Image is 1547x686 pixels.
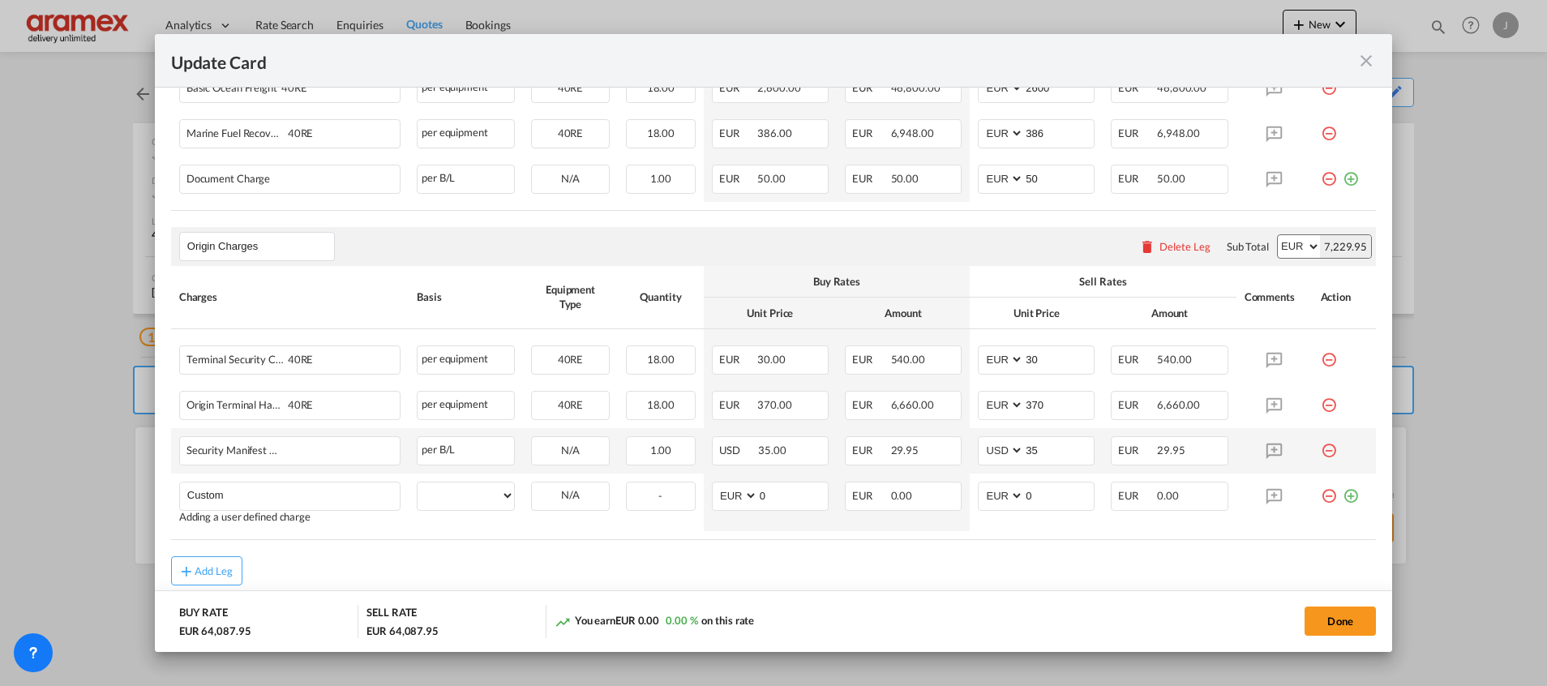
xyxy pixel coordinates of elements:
[852,444,889,457] span: EUR
[531,282,610,311] div: Equipment Type
[417,289,515,304] div: Basis
[178,563,195,579] md-icon: icon-plus md-link-fg s20
[555,613,755,630] div: You earn on this rate
[1321,482,1337,498] md-icon: icon-minus-circle-outline red-400-fg
[712,274,962,289] div: Buy Rates
[417,436,515,465] div: per B/L
[852,81,889,94] span: EUR
[171,556,242,585] button: Add Leg
[1236,266,1313,329] th: Comments
[417,119,515,148] div: per equipment
[179,605,228,624] div: BUY RATE
[284,399,314,411] span: 40RE
[179,511,401,523] div: Adding a user defined charge
[891,81,941,94] span: 46,800.00
[417,391,515,420] div: per equipment
[1356,51,1376,71] md-icon: icon-close fg-AAA8AD m-0 pointer
[187,234,334,259] input: Leg Name
[1024,120,1094,144] input: 386
[186,120,341,139] div: Marine Fuel Recovery(MFR)
[719,398,756,411] span: EUR
[1313,266,1377,329] th: Action
[187,482,400,507] input: Charge Name
[757,81,800,94] span: 2,600.00
[719,444,756,457] span: USD
[1024,165,1094,190] input: 50
[561,444,580,457] span: N/A
[650,172,672,185] span: 1.00
[186,392,341,411] div: Origin Terminal Handling Charge (OTHC)
[837,298,970,329] th: Amount
[891,398,934,411] span: 6,660.00
[719,172,756,185] span: EUR
[1321,345,1337,362] md-icon: icon-minus-circle-outline red-400-fg
[719,353,756,366] span: EUR
[658,489,662,502] span: -
[757,353,786,366] span: 30.00
[171,50,1356,71] div: Update Card
[1343,165,1359,181] md-icon: icon-plus-circle-outline green-400-fg
[647,126,675,139] span: 18.00
[558,126,584,139] span: 40RE
[647,353,675,366] span: 18.00
[852,172,889,185] span: EUR
[1343,482,1359,498] md-icon: icon-plus-circle-outline green-400-fg
[1118,444,1155,457] span: EUR
[852,398,889,411] span: EUR
[758,444,786,457] span: 35.00
[1321,436,1337,452] md-icon: icon-minus-circle-outline red-400-fg
[1157,398,1200,411] span: 6,660.00
[1321,74,1337,90] md-icon: icon-minus-circle-outline red-400-fg
[647,81,675,94] span: 18.00
[1321,119,1337,135] md-icon: icon-minus-circle-outline red-400-fg
[1118,172,1155,185] span: EUR
[1157,172,1185,185] span: 50.00
[1024,482,1094,507] input: 0
[277,82,307,94] span: 40RE
[852,353,889,366] span: EUR
[417,345,515,375] div: per equipment
[1118,353,1155,366] span: EUR
[757,126,791,139] span: 386.00
[558,81,584,94] span: 40RE
[757,172,786,185] span: 50.00
[1157,126,1200,139] span: 6,948.00
[891,489,913,502] span: 0.00
[186,346,341,366] div: Terminal Security Charges
[1321,165,1337,181] md-icon: icon-minus-circle-outline red-400-fg
[1024,392,1094,416] input: 370
[186,437,341,457] div: Security Manifest Documentation fee
[704,298,837,329] th: Unit Price
[891,444,919,457] span: 29.95
[1157,489,1179,502] span: 0.00
[1159,240,1211,253] div: Delete Leg
[852,489,889,502] span: EUR
[558,398,584,411] span: 40RE
[891,126,934,139] span: 6,948.00
[666,614,697,627] span: 0.00 %
[179,624,255,638] div: EUR 64,087.95
[1024,437,1094,461] input: 35
[719,81,756,94] span: EUR
[284,354,314,366] span: 40RE
[1227,239,1269,254] div: Sub Total
[555,614,571,630] md-icon: icon-trending-up
[852,126,889,139] span: EUR
[1118,126,1155,139] span: EUR
[1139,240,1211,253] button: Delete Leg
[1157,444,1185,457] span: 29.95
[366,624,439,638] div: EUR 64,087.95
[195,566,234,576] div: Add Leg
[1139,238,1155,255] md-icon: icon-delete
[1305,607,1376,636] button: Done
[1157,353,1191,366] span: 540.00
[970,298,1103,329] th: Unit Price
[1118,398,1155,411] span: EUR
[1024,346,1094,371] input: 30
[561,172,580,185] span: N/A
[532,482,609,508] div: N/A
[179,289,401,304] div: Charges
[647,398,675,411] span: 18.00
[650,444,672,457] span: 1.00
[1118,81,1155,94] span: EUR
